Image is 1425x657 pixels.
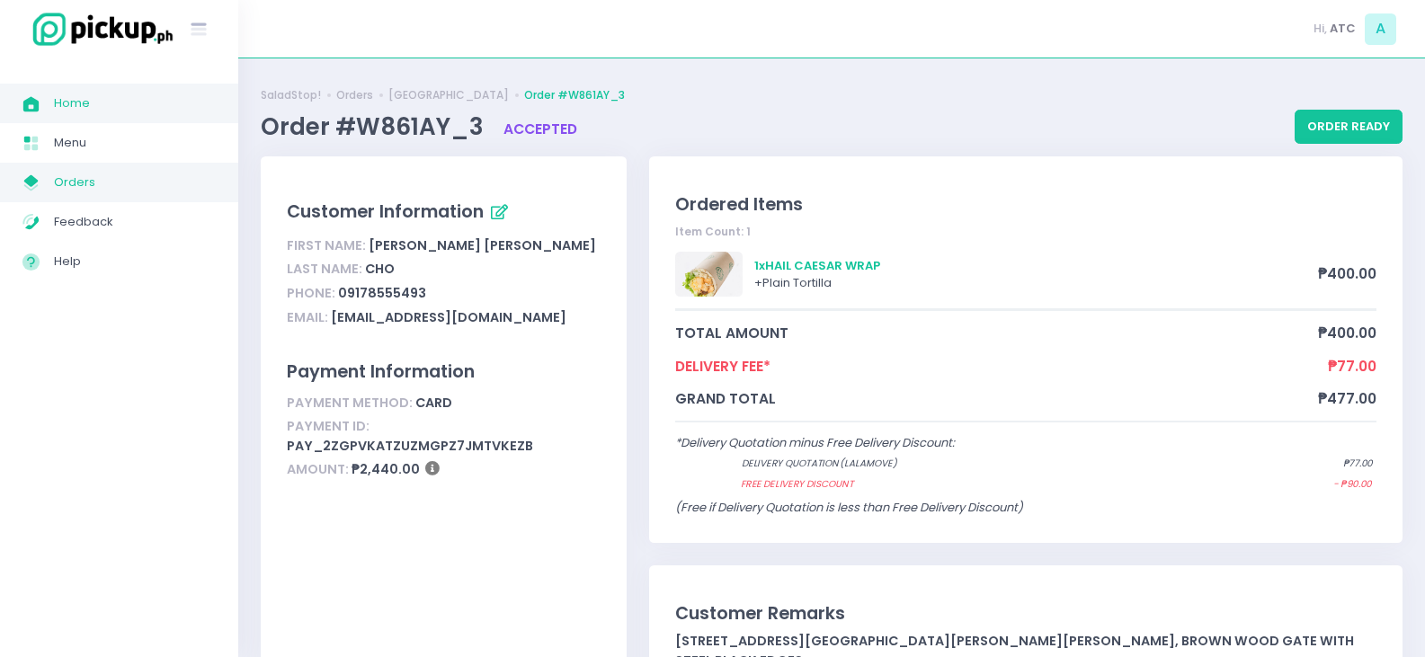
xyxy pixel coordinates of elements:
button: order ready [1295,110,1403,144]
span: A [1365,13,1396,45]
span: ₱400.00 [1318,323,1376,343]
img: logo [22,10,175,49]
div: ₱2,440.00 [287,458,600,483]
a: [GEOGRAPHIC_DATA] [388,87,509,103]
span: - ₱90.00 [1333,477,1371,492]
div: Customer Remarks [675,600,1376,626]
span: Delivery quotation (lalamove) [742,457,1273,471]
span: Hi, [1314,20,1327,38]
span: total amount [675,323,1318,343]
span: Home [54,92,216,115]
a: Order #W861AY_3 [524,87,625,103]
span: Menu [54,131,216,155]
div: [PERSON_NAME] [PERSON_NAME] [287,234,600,258]
span: Payment Method: [287,394,413,412]
span: *Delivery Quotation minus Free Delivery Discount: [675,434,955,451]
span: Amount: [287,460,349,478]
a: SaladStop! [261,87,321,103]
span: (Free if Delivery Quotation is less than Free Delivery Discount) [675,499,1023,516]
span: Orders [54,171,216,194]
div: [EMAIL_ADDRESS][DOMAIN_NAME] [287,306,600,330]
span: Delivery Fee* [675,356,1328,377]
span: First Name: [287,236,366,254]
span: ₱77.00 [1343,457,1373,471]
span: Phone: [287,284,335,302]
div: card [287,391,600,415]
div: Item Count: 1 [675,224,1376,240]
div: Cho [287,258,600,282]
span: accepted [503,120,577,138]
span: Last Name: [287,260,362,278]
a: Orders [336,87,373,103]
span: Payment ID: [287,417,370,435]
div: 09178555493 [287,281,600,306]
span: Email: [287,308,328,326]
span: ₱77.00 [1328,356,1376,377]
span: Order #W861AY_3 [261,111,489,143]
span: ATC [1330,20,1356,38]
div: Customer Information [287,198,600,228]
span: ₱477.00 [1318,388,1376,409]
span: Free Delivery Discount [741,477,1263,492]
span: Feedback [54,210,216,234]
span: Help [54,250,216,273]
div: pay_2ZGPVkATzUzmGpz7JmTVKeZB [287,415,600,458]
div: Ordered Items [675,191,1376,218]
div: Payment Information [287,359,600,385]
span: grand total [675,388,1318,409]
